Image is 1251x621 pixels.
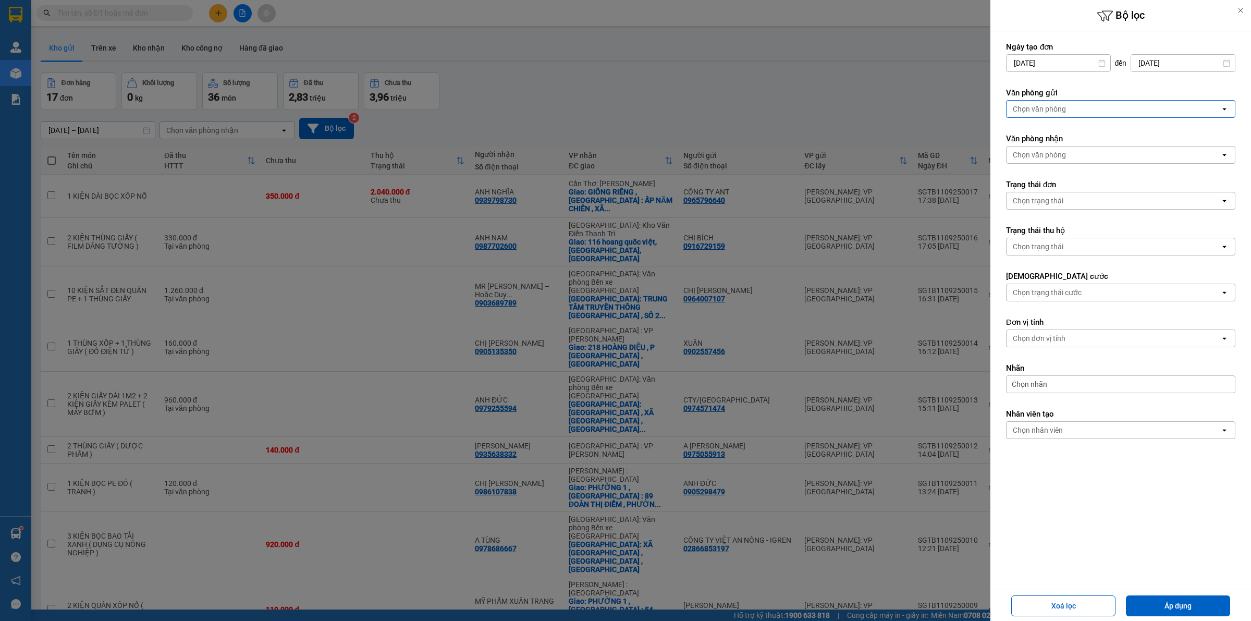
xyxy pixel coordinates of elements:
svg: open [1220,151,1229,159]
label: Văn phòng gửi [1006,88,1235,98]
label: Trạng thái đơn [1006,179,1235,190]
span: Chọn nhãn [1012,379,1047,389]
div: Chọn trạng thái [1013,241,1063,252]
label: [DEMOGRAPHIC_DATA] cước [1006,271,1235,282]
div: Chọn trạng thái cước [1013,287,1082,298]
label: Đơn vị tính [1006,317,1235,327]
div: Chọn văn phòng [1013,150,1066,160]
svg: open [1220,197,1229,205]
svg: open [1220,426,1229,434]
svg: open [1220,242,1229,251]
input: Select a date. [1131,55,1235,71]
svg: open [1220,288,1229,297]
input: Select a date. [1007,55,1110,71]
div: Chọn văn phòng [1013,104,1066,114]
span: đến [1115,58,1127,68]
label: Trạng thái thu hộ [1006,225,1235,236]
div: Chọn đơn vị tính [1013,333,1065,344]
label: Nhãn [1006,363,1235,373]
div: Chọn nhân viên [1013,425,1063,435]
button: Áp dụng [1126,595,1230,616]
svg: open [1220,334,1229,343]
div: Chọn trạng thái [1013,196,1063,206]
button: Xoá lọc [1011,595,1115,616]
label: Nhân viên tạo [1006,409,1235,419]
label: Ngày tạo đơn [1006,42,1235,52]
svg: open [1220,105,1229,113]
h6: Bộ lọc [990,8,1251,24]
label: Văn phòng nhận [1006,133,1235,144]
